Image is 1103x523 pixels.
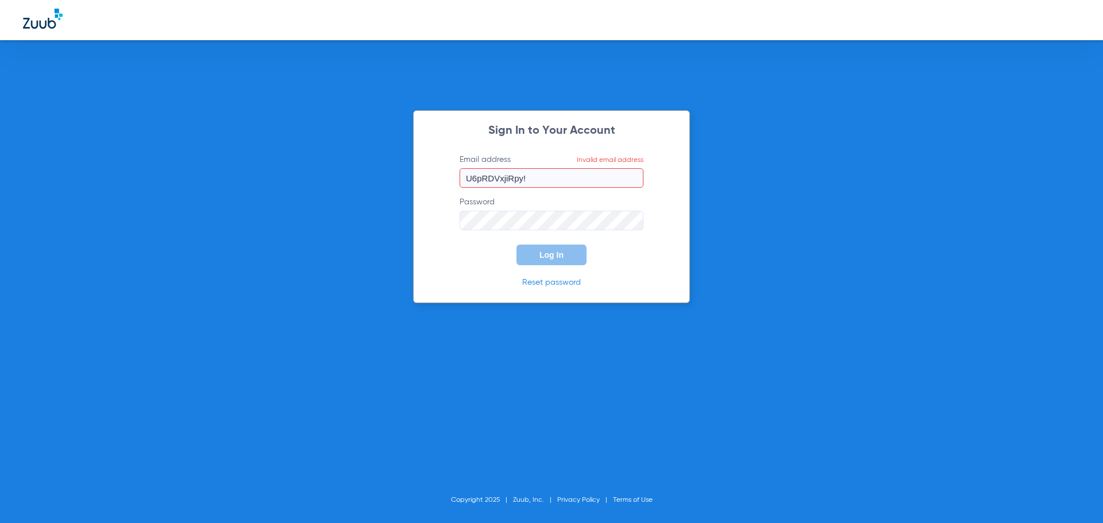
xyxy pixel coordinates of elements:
[577,157,643,164] span: Invalid email address
[442,125,661,137] h2: Sign In to Your Account
[451,494,513,506] li: Copyright 2025
[460,154,643,188] label: Email address
[516,245,587,265] button: Log In
[557,497,600,503] a: Privacy Policy
[539,250,564,259] span: Log In
[460,196,643,230] label: Password
[513,494,557,506] li: Zuub, Inc.
[460,168,643,188] input: Email addressInvalid email address
[522,278,581,286] a: Reset password
[23,9,63,29] img: Zuub Logo
[613,497,653,503] a: Terms of Use
[460,211,643,230] input: Password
